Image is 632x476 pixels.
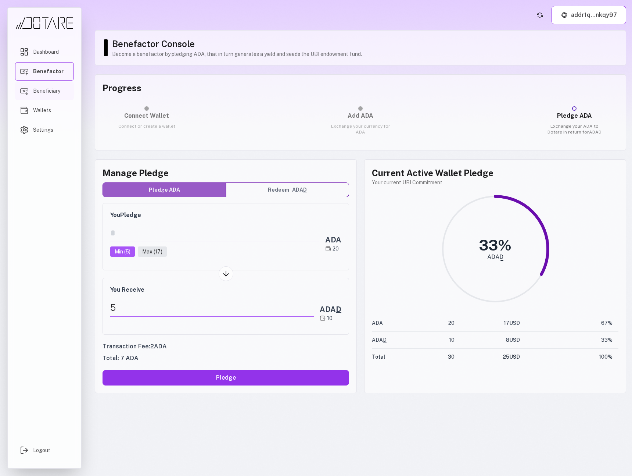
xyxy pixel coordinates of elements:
[115,123,178,129] p: Connect or create a wallet
[110,285,341,294] h3: You Receive
[292,186,307,194] span: ADA
[520,332,618,349] td: 33 %
[455,315,520,332] td: 17 USD
[320,315,326,321] img: ADAD
[372,167,618,179] h2: Current Active Wallet Pledge
[303,187,307,193] span: D
[110,246,135,257] button: Min (5)
[561,11,568,19] img: Lace logo
[455,332,520,349] td: 8 USD
[429,332,455,349] td: 10
[112,38,618,50] h1: Benefactor Console
[33,126,53,134] span: Settings
[543,123,606,135] p: Exchange your ADA to Dotare in return for
[110,299,314,317] div: 5
[33,107,51,114] span: Wallets
[15,17,74,29] img: Dotare Logo
[372,337,387,343] span: ADA
[520,315,618,332] td: 67 %
[552,6,626,24] button: addr1q...nkqy97
[329,123,392,135] p: Exchange your currency for ADA
[429,349,455,366] td: 30
[20,67,29,76] img: Benefactor
[110,211,341,220] h3: You Pledge
[33,447,50,454] span: Logout
[320,305,341,314] span: ADA
[115,111,178,120] h3: Connect Wallet
[372,315,429,332] td: ADA
[455,349,520,366] td: 25 USD
[103,82,618,94] h3: Progress
[429,315,455,332] td: 20
[320,315,341,322] div: 10
[20,106,29,115] img: Wallets
[589,129,602,135] span: ADA
[372,349,429,366] td: Total
[103,370,349,386] button: Pledge
[226,183,349,197] button: RedeemADAD
[103,342,349,351] div: Transaction Fee: 2 ADA
[372,179,618,186] p: Your current UBI Commitment
[336,305,341,314] span: D
[33,68,64,75] span: Benefactor
[103,183,226,197] button: Pledge ADA
[112,50,618,58] p: Become a benefactor by pledging ADA, that in turn generates a yield and seeds the UBI endowment f...
[479,238,511,253] div: 33 %
[222,270,230,278] img: Arrow
[20,86,29,95] img: Beneficiary
[325,245,341,252] div: 20
[534,9,546,21] button: Refresh account status
[103,167,349,179] h2: Manage Pledge
[599,129,602,135] span: D
[487,254,503,260] div: ADAD
[33,87,60,95] span: Beneficiary
[33,48,59,56] span: Dashboard
[329,111,392,120] h3: Add ADA
[520,349,618,366] td: 100 %
[103,354,349,363] div: Total: 7 ADA
[138,246,167,257] button: Max (17)
[325,246,331,252] img: wallet total
[383,337,387,343] span: D
[543,111,606,120] h3: Pledge ADA
[325,235,341,245] div: ADA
